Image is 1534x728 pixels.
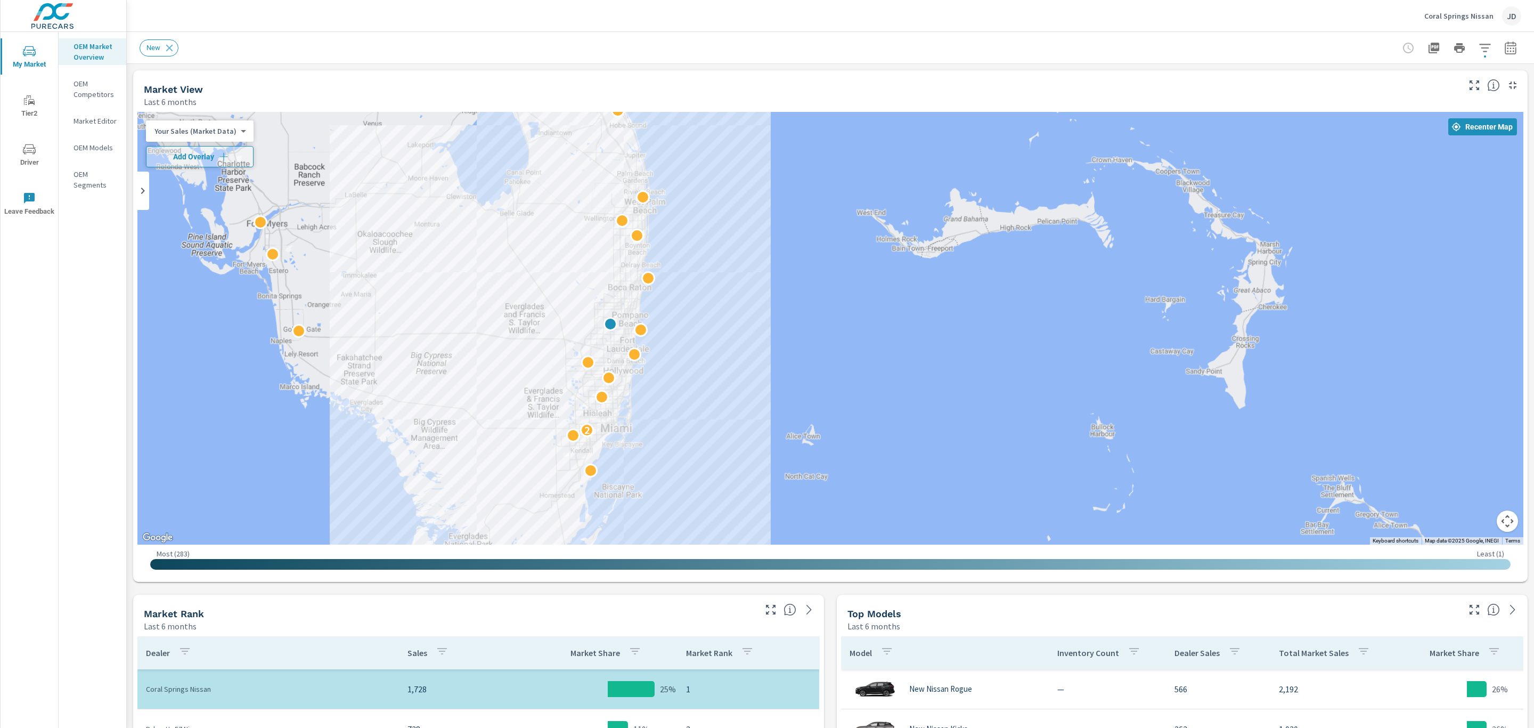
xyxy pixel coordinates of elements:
[801,601,818,618] a: See more details in report
[1279,683,1392,695] p: 2,192
[1430,648,1479,658] p: Market Share
[1466,601,1483,618] button: Make Fullscreen
[570,648,620,658] p: Market Share
[1424,11,1494,21] p: Coral Springs Nissan
[1504,77,1521,94] button: Minimize Widget
[1502,6,1521,26] div: JD
[74,116,118,126] p: Market Editor
[74,78,118,100] p: OEM Competitors
[144,608,204,619] h5: Market Rank
[850,648,872,658] p: Model
[847,608,901,619] h5: Top Models
[140,531,175,545] img: Google
[59,166,126,193] div: OEM Segments
[74,41,118,62] p: OEM Market Overview
[4,94,55,120] span: Tier2
[762,601,779,618] button: Make Fullscreen
[157,549,190,559] p: Most ( 283 )
[1449,37,1470,59] button: Print Report
[59,113,126,129] div: Market Editor
[4,45,55,71] span: My Market
[154,126,236,136] p: Your Sales (Market Data)
[1423,37,1445,59] button: "Export Report to PDF"
[1477,549,1504,559] p: Least ( 1 )
[1500,37,1521,59] button: Select Date Range
[144,620,197,633] p: Last 6 months
[4,143,55,169] span: Driver
[407,683,530,695] p: 1,728
[1504,601,1521,618] a: See more details in report
[59,38,126,65] div: OEM Market Overview
[1487,79,1500,92] span: Find the biggest opportunities in your market for your inventory. Understand by postal code where...
[59,76,126,102] div: OEM Competitors
[1057,683,1157,695] p: —
[144,95,197,108] p: Last 6 months
[1453,122,1513,132] span: Recenter Map
[784,603,796,616] span: Market Rank shows you how you rank, in terms of sales, to other dealerships in your market. “Mark...
[1057,648,1119,658] p: Inventory Count
[847,620,900,633] p: Last 6 months
[1279,648,1349,658] p: Total Market Sales
[1174,683,1262,695] p: 566
[686,683,811,695] p: 1
[146,126,245,136] div: Your Sales (Market Data)
[1492,683,1508,695] p: 26%
[144,84,203,95] h5: Market View
[140,531,175,545] a: Open this area in Google Maps (opens a new window)
[1373,537,1418,545] button: Keyboard shortcuts
[1448,118,1517,135] button: Recenter Map
[59,140,126,156] div: OEM Models
[854,673,896,705] img: glamour
[146,648,170,658] p: Dealer
[1474,37,1496,59] button: Apply Filters
[140,44,167,52] span: New
[1505,538,1520,544] a: Terms (opens in new tab)
[909,684,972,694] p: New Nissan Rogue
[660,683,676,695] p: 25%
[1425,538,1499,544] span: Map data ©2025 Google, INEGI
[74,169,118,190] p: OEM Segments
[1,32,58,228] div: nav menu
[407,648,427,658] p: Sales
[1466,77,1483,94] button: Make Fullscreen
[1174,648,1220,658] p: Dealer Sales
[686,648,732,658] p: Market Rank
[74,142,118,153] p: OEM Models
[151,151,249,162] span: Add Overlay
[146,684,390,694] p: Coral Springs Nissan
[1487,603,1500,616] span: Find the biggest opportunities within your model lineup nationwide. [Source: Market registration ...
[4,192,55,218] span: Leave Feedback
[146,146,254,167] button: Add Overlay
[140,39,178,56] div: New
[584,424,590,436] p: 2
[1497,511,1518,532] button: Map camera controls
